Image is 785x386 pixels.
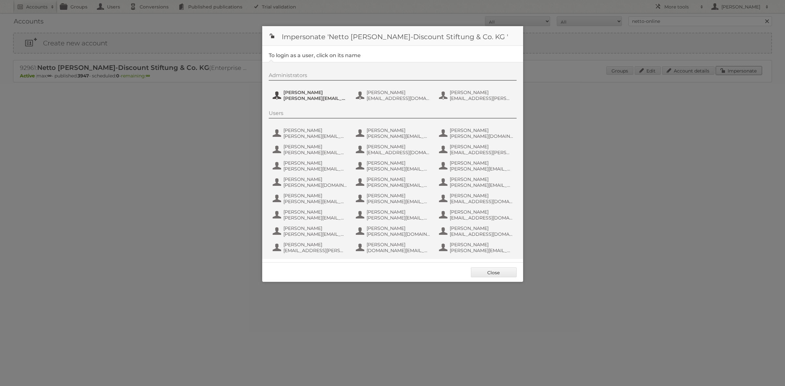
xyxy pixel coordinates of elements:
span: [PERSON_NAME] [450,209,513,215]
button: [PERSON_NAME] [EMAIL_ADDRESS][DOMAIN_NAME] [438,208,515,221]
span: [PERSON_NAME] [367,89,430,95]
button: [PERSON_NAME] [PERSON_NAME][EMAIL_ADDRESS][PERSON_NAME][PERSON_NAME][DOMAIN_NAME] [355,208,432,221]
span: [EMAIL_ADDRESS][DOMAIN_NAME] [450,199,513,204]
span: [DOMAIN_NAME][EMAIL_ADDRESS][PERSON_NAME][DOMAIN_NAME] [367,248,430,253]
span: [PERSON_NAME][EMAIL_ADDRESS][PERSON_NAME][DOMAIN_NAME] [450,248,513,253]
span: [PERSON_NAME] [367,193,430,199]
button: [PERSON_NAME] [EMAIL_ADDRESS][DOMAIN_NAME] [355,89,432,102]
span: [PERSON_NAME] [283,225,347,231]
span: [PERSON_NAME] [283,209,347,215]
span: [PERSON_NAME] [367,209,430,215]
button: [PERSON_NAME] [PERSON_NAME][EMAIL_ADDRESS][PERSON_NAME][DOMAIN_NAME] [272,89,349,102]
span: [PERSON_NAME] [283,127,347,133]
span: [PERSON_NAME] [367,225,430,231]
span: [PERSON_NAME][EMAIL_ADDRESS][PERSON_NAME][PERSON_NAME][DOMAIN_NAME] [450,166,513,172]
span: [PERSON_NAME] [283,242,347,248]
span: [PERSON_NAME] [283,89,347,95]
span: [PERSON_NAME][EMAIL_ADDRESS][PERSON_NAME][DOMAIN_NAME] [283,199,347,204]
span: [PERSON_NAME] [450,127,513,133]
button: [PERSON_NAME] [PERSON_NAME][EMAIL_ADDRESS][PERSON_NAME][DOMAIN_NAME] [438,241,515,254]
span: [PERSON_NAME] [283,176,347,182]
button: [PERSON_NAME] [PERSON_NAME][DOMAIN_NAME][EMAIL_ADDRESS][PERSON_NAME][PERSON_NAME][DOMAIN_NAME] [272,176,349,189]
span: [PERSON_NAME][EMAIL_ADDRESS][DOMAIN_NAME] [450,182,513,188]
legend: To login as a user, click on its name [269,52,361,58]
span: [PERSON_NAME] [450,176,513,182]
span: [PERSON_NAME][DOMAIN_NAME][EMAIL_ADDRESS][PERSON_NAME][PERSON_NAME][DOMAIN_NAME] [450,133,513,139]
span: [PERSON_NAME][EMAIL_ADDRESS][PERSON_NAME][PERSON_NAME][DOMAIN_NAME] [367,133,430,139]
span: [PERSON_NAME][DOMAIN_NAME][EMAIL_ADDRESS][PERSON_NAME][DOMAIN_NAME] [367,231,430,237]
button: [PERSON_NAME] [PERSON_NAME][EMAIL_ADDRESS][DOMAIN_NAME] [272,225,349,238]
button: [PERSON_NAME] [PERSON_NAME][DOMAIN_NAME][EMAIL_ADDRESS][PERSON_NAME][PERSON_NAME][DOMAIN_NAME] [438,127,515,140]
span: [PERSON_NAME][EMAIL_ADDRESS][DOMAIN_NAME] [283,215,347,221]
span: [PERSON_NAME] [450,160,513,166]
span: [PERSON_NAME] [367,127,430,133]
button: [PERSON_NAME] [PERSON_NAME][EMAIL_ADDRESS][DOMAIN_NAME] [272,159,349,172]
span: [PERSON_NAME] [367,160,430,166]
span: [EMAIL_ADDRESS][DOMAIN_NAME] [450,215,513,221]
div: Administrators [269,72,517,81]
span: [PERSON_NAME][EMAIL_ADDRESS][PERSON_NAME][PERSON_NAME][DOMAIN_NAME] [367,215,430,221]
span: [PERSON_NAME][EMAIL_ADDRESS][PERSON_NAME][PERSON_NAME][DOMAIN_NAME] [367,166,430,172]
span: [EMAIL_ADDRESS][PERSON_NAME][PERSON_NAME][DOMAIN_NAME] [283,248,347,253]
span: [PERSON_NAME][EMAIL_ADDRESS][DOMAIN_NAME] [283,133,347,139]
span: [PERSON_NAME] [450,193,513,199]
span: [PERSON_NAME] [283,144,347,150]
span: [PERSON_NAME][EMAIL_ADDRESS][PERSON_NAME][DOMAIN_NAME] [283,150,347,155]
div: Users [269,110,517,119]
button: [PERSON_NAME] [EMAIL_ADDRESS][DOMAIN_NAME] [438,192,515,205]
button: [PERSON_NAME] [PERSON_NAME][EMAIL_ADDRESS][DOMAIN_NAME] [438,176,515,189]
span: [PERSON_NAME][EMAIL_ADDRESS][PERSON_NAME][PERSON_NAME][DOMAIN_NAME] [367,199,430,204]
span: [PERSON_NAME] [450,225,513,231]
button: [PERSON_NAME] [EMAIL_ADDRESS][PERSON_NAME][PERSON_NAME][DOMAIN_NAME] [438,143,515,156]
span: [EMAIL_ADDRESS][DOMAIN_NAME] [450,231,513,237]
span: [PERSON_NAME] [450,89,513,95]
span: [PERSON_NAME][EMAIL_ADDRESS][PERSON_NAME][DOMAIN_NAME] [283,95,347,101]
span: [PERSON_NAME] [283,160,347,166]
span: [PERSON_NAME] [367,242,430,248]
span: [PERSON_NAME] [450,144,513,150]
button: [PERSON_NAME] [EMAIL_ADDRESS][PERSON_NAME][PERSON_NAME][DOMAIN_NAME] [438,89,515,102]
span: [PERSON_NAME] [367,176,430,182]
button: [PERSON_NAME] [EMAIL_ADDRESS][DOMAIN_NAME] [438,225,515,238]
button: [PERSON_NAME] [EMAIL_ADDRESS][PERSON_NAME][PERSON_NAME][DOMAIN_NAME] [272,241,349,254]
h1: Impersonate 'Netto [PERSON_NAME]-Discount Stiftung & Co. KG ' [262,26,523,46]
span: [PERSON_NAME][EMAIL_ADDRESS][DOMAIN_NAME] [283,166,347,172]
span: [PERSON_NAME][EMAIL_ADDRESS][PERSON_NAME][PERSON_NAME][DOMAIN_NAME] [367,182,430,188]
button: [PERSON_NAME] [PERSON_NAME][EMAIL_ADDRESS][PERSON_NAME][PERSON_NAME][DOMAIN_NAME] [438,159,515,172]
button: [PERSON_NAME] [EMAIL_ADDRESS][DOMAIN_NAME] [355,143,432,156]
button: [PERSON_NAME] [PERSON_NAME][EMAIL_ADDRESS][DOMAIN_NAME] [272,127,349,140]
span: [PERSON_NAME][EMAIL_ADDRESS][DOMAIN_NAME] [283,231,347,237]
button: [PERSON_NAME] [PERSON_NAME][EMAIL_ADDRESS][PERSON_NAME][PERSON_NAME][DOMAIN_NAME] [355,159,432,172]
span: [PERSON_NAME] [283,193,347,199]
span: [PERSON_NAME] [450,242,513,248]
button: [PERSON_NAME] [PERSON_NAME][EMAIL_ADDRESS][PERSON_NAME][PERSON_NAME][DOMAIN_NAME] [355,176,432,189]
span: [EMAIL_ADDRESS][DOMAIN_NAME] [367,150,430,155]
button: [PERSON_NAME] [PERSON_NAME][EMAIL_ADDRESS][PERSON_NAME][PERSON_NAME][DOMAIN_NAME] [355,127,432,140]
button: [PERSON_NAME] [PERSON_NAME][EMAIL_ADDRESS][PERSON_NAME][DOMAIN_NAME] [272,143,349,156]
span: [EMAIL_ADDRESS][PERSON_NAME][PERSON_NAME][DOMAIN_NAME] [450,95,513,101]
button: [PERSON_NAME] [PERSON_NAME][EMAIL_ADDRESS][PERSON_NAME][PERSON_NAME][DOMAIN_NAME] [355,192,432,205]
span: [EMAIL_ADDRESS][PERSON_NAME][PERSON_NAME][DOMAIN_NAME] [450,150,513,155]
button: [PERSON_NAME] [PERSON_NAME][EMAIL_ADDRESS][PERSON_NAME][DOMAIN_NAME] [272,192,349,205]
span: [EMAIL_ADDRESS][DOMAIN_NAME] [367,95,430,101]
span: [PERSON_NAME] [367,144,430,150]
button: [PERSON_NAME] [DOMAIN_NAME][EMAIL_ADDRESS][PERSON_NAME][DOMAIN_NAME] [355,241,432,254]
span: [PERSON_NAME][DOMAIN_NAME][EMAIL_ADDRESS][PERSON_NAME][PERSON_NAME][DOMAIN_NAME] [283,182,347,188]
button: [PERSON_NAME] [PERSON_NAME][DOMAIN_NAME][EMAIL_ADDRESS][PERSON_NAME][DOMAIN_NAME] [355,225,432,238]
button: [PERSON_NAME] [PERSON_NAME][EMAIL_ADDRESS][DOMAIN_NAME] [272,208,349,221]
a: Close [471,267,517,277]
